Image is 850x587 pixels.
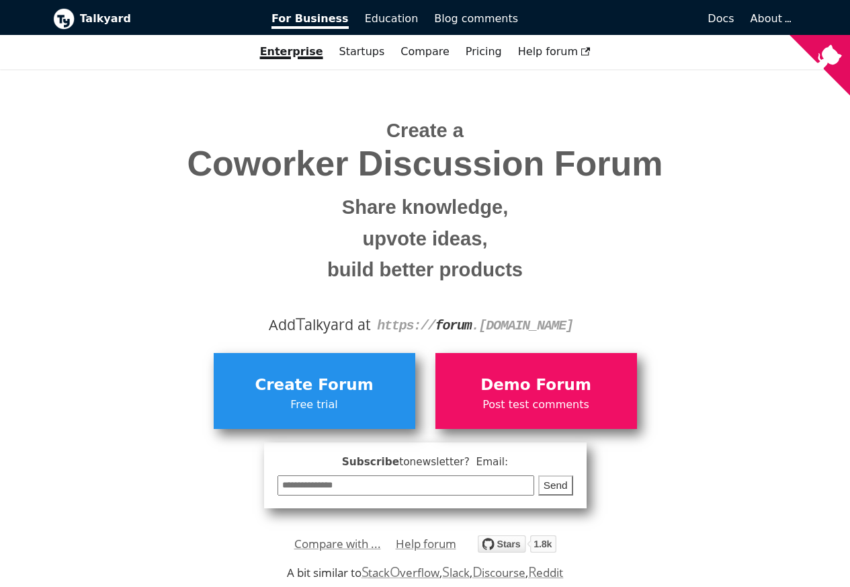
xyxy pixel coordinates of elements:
span: Post test comments [442,396,630,414]
a: Help forum [396,534,456,554]
span: Coworker Discussion Forum [63,145,788,183]
a: Create ForumFree trial [214,353,415,428]
a: Compare [400,45,450,58]
span: For Business [271,12,349,29]
div: Add alkyard at [63,313,788,336]
img: Talkyard logo [53,8,75,30]
span: D [472,562,482,581]
span: Free trial [220,396,409,414]
a: Education [357,7,427,30]
span: Blog comments [434,12,518,25]
a: Star debiki/talkyard on GitHub [478,537,556,557]
a: Pricing [458,40,510,63]
small: upvote ideas, [63,223,788,255]
span: S [442,562,450,581]
span: Create Forum [220,373,409,398]
span: Create a [386,120,464,141]
code: https:// . [DOMAIN_NAME] [377,318,573,334]
button: Send [538,475,573,496]
span: to newsletter ? Email: [399,456,508,468]
a: Enterprise [252,40,331,63]
img: talkyard.svg [478,535,556,553]
span: O [390,562,400,581]
span: Demo Forum [442,373,630,398]
small: build better products [63,254,788,286]
a: Help forum [510,40,599,63]
a: About [751,12,790,25]
span: S [362,562,369,581]
a: Slack [442,565,469,580]
a: For Business [263,7,357,30]
a: Demo ForumPost test comments [435,353,637,428]
small: Share knowledge, [63,192,788,223]
a: Discourse [472,565,525,580]
a: Startups [331,40,393,63]
span: Subscribe [278,454,573,471]
span: Education [365,12,419,25]
a: Compare with ... [294,534,381,554]
span: R [528,562,537,581]
span: T [296,311,305,336]
a: Talkyard logoTalkyard [53,8,253,30]
a: Reddit [528,565,563,580]
strong: forum [435,318,472,334]
span: Docs [708,12,734,25]
a: StackOverflow [362,565,440,580]
a: Docs [526,7,742,30]
span: Help forum [518,45,591,58]
a: Blog comments [426,7,526,30]
b: Talkyard [80,10,253,28]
